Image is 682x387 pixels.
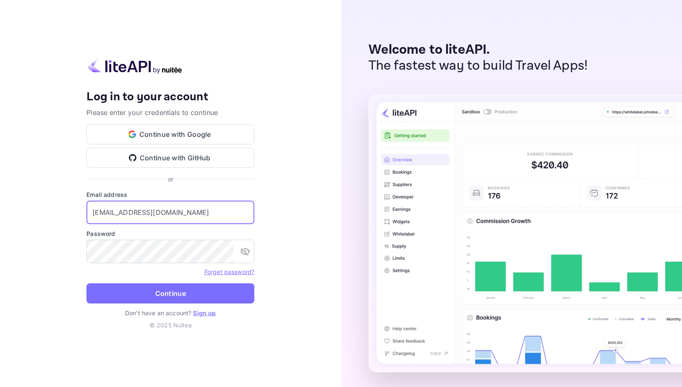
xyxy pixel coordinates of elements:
[86,283,254,303] button: Continue
[168,175,173,183] p: or
[204,267,254,276] a: Forget password?
[86,90,254,105] h4: Log in to your account
[86,107,254,118] p: Please enter your credentials to continue
[368,42,588,58] p: Welcome to liteAPI.
[86,124,254,144] button: Continue with Google
[368,58,588,74] p: The fastest way to build Travel Apps!
[86,229,254,238] label: Password
[193,309,216,316] a: Sign up
[86,201,254,224] input: Enter your email address
[204,268,254,275] a: Forget password?
[86,190,254,199] label: Email address
[86,321,254,329] p: © 2025 Nuitee
[237,243,253,260] button: toggle password visibility
[86,148,254,168] button: Continue with GitHub
[86,309,254,317] p: Don't have an account?
[86,58,183,74] img: liteapi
